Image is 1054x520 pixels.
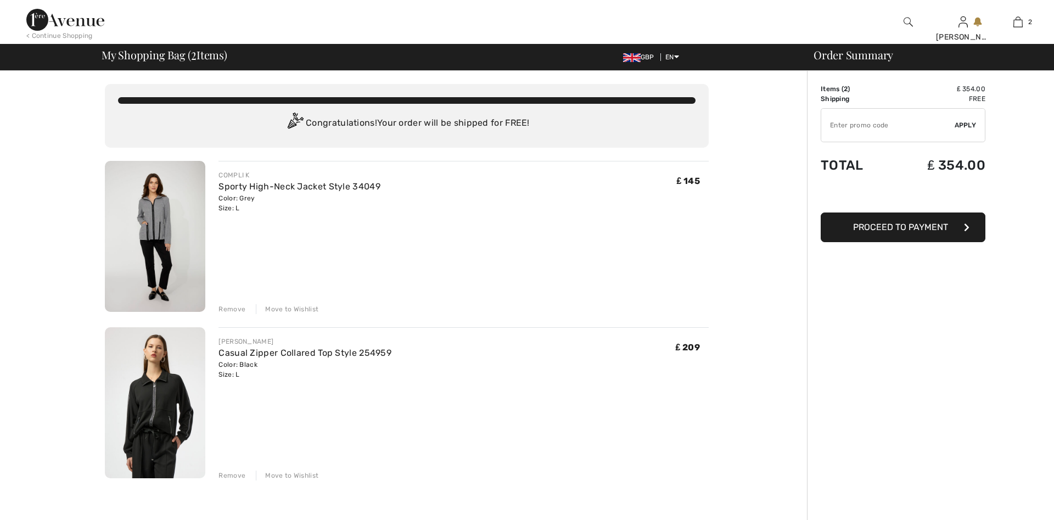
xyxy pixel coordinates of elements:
[958,15,968,29] img: My Info
[102,49,227,60] span: My Shopping Bag ( Items)
[936,31,990,43] div: [PERSON_NAME]
[218,471,245,480] div: Remove
[218,193,380,213] div: Color: Grey Size: L
[1013,15,1023,29] img: My Bag
[853,222,948,232] span: Proceed to Payment
[677,176,700,186] span: ₤ 145
[1028,17,1032,27] span: 2
[890,94,985,104] td: Free
[26,9,104,31] img: 1ère Avenue
[821,184,985,209] iframe: PayPal
[256,471,318,480] div: Move to Wishlist
[218,181,380,192] a: Sporty High-Neck Jacket Style 34049
[218,360,391,379] div: Color: Black Size: L
[26,31,93,41] div: < Continue Shopping
[844,85,848,93] span: 2
[105,161,205,312] img: Sporty High-Neck Jacket Style 34049
[118,113,696,135] div: Congratulations! Your order will be shipped for FREE!
[218,337,391,346] div: [PERSON_NAME]
[623,53,641,62] img: UK Pound
[991,15,1045,29] a: 2
[218,304,245,314] div: Remove
[191,47,197,61] span: 2
[676,342,700,353] span: ₤ 209
[284,113,306,135] img: Congratulation2.svg
[623,53,659,61] span: GBP
[665,53,679,61] span: EN
[821,213,985,242] button: Proceed to Payment
[821,84,890,94] td: Items ( )
[821,94,890,104] td: Shipping
[821,109,955,142] input: Promo code
[800,49,1047,60] div: Order Summary
[890,84,985,94] td: ₤ 354.00
[890,147,985,184] td: ₤ 354.00
[105,327,205,478] img: Casual Zipper Collared Top Style 254959
[904,15,913,29] img: search the website
[218,170,380,180] div: COMPLI K
[958,16,968,27] a: Sign In
[821,147,890,184] td: Total
[955,120,977,130] span: Apply
[218,348,391,358] a: Casual Zipper Collared Top Style 254959
[256,304,318,314] div: Move to Wishlist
